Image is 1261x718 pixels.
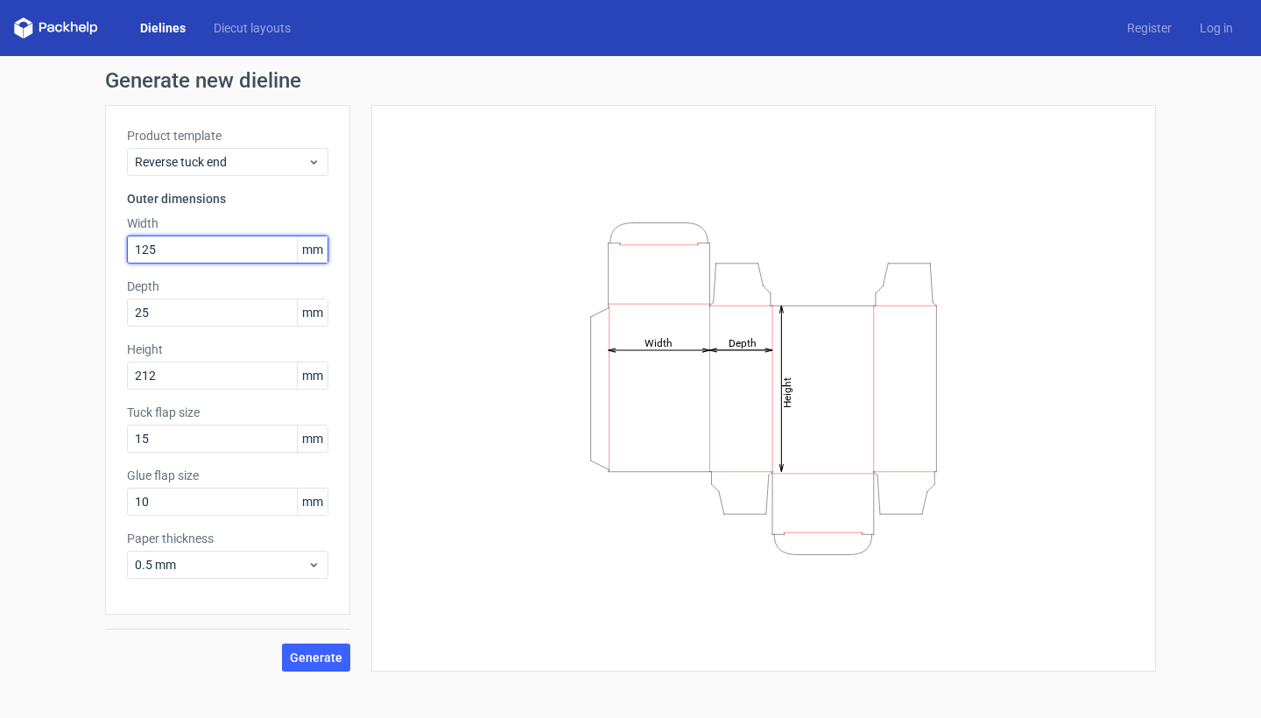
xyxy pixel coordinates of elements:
[645,336,673,348] tspan: Width
[297,299,328,326] span: mm
[297,426,328,452] span: mm
[127,341,328,358] label: Height
[127,278,328,295] label: Depth
[126,19,200,37] a: Dielines
[127,530,328,547] label: Paper thickness
[729,336,757,348] tspan: Depth
[297,489,328,515] span: mm
[200,19,305,37] a: Diecut layouts
[127,190,328,208] h3: Outer dimensions
[297,363,328,389] span: mm
[127,467,328,484] label: Glue flap size
[135,153,307,171] span: Reverse tuck end
[127,404,328,421] label: Tuck flap size
[127,215,328,232] label: Width
[135,556,307,574] span: 0.5 mm
[127,127,328,144] label: Product template
[297,236,328,263] span: mm
[781,377,793,407] tspan: Height
[290,651,342,664] span: Generate
[282,644,350,672] button: Generate
[105,70,1156,91] h1: Generate new dieline
[1186,19,1247,37] a: Log in
[1113,19,1186,37] a: Register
